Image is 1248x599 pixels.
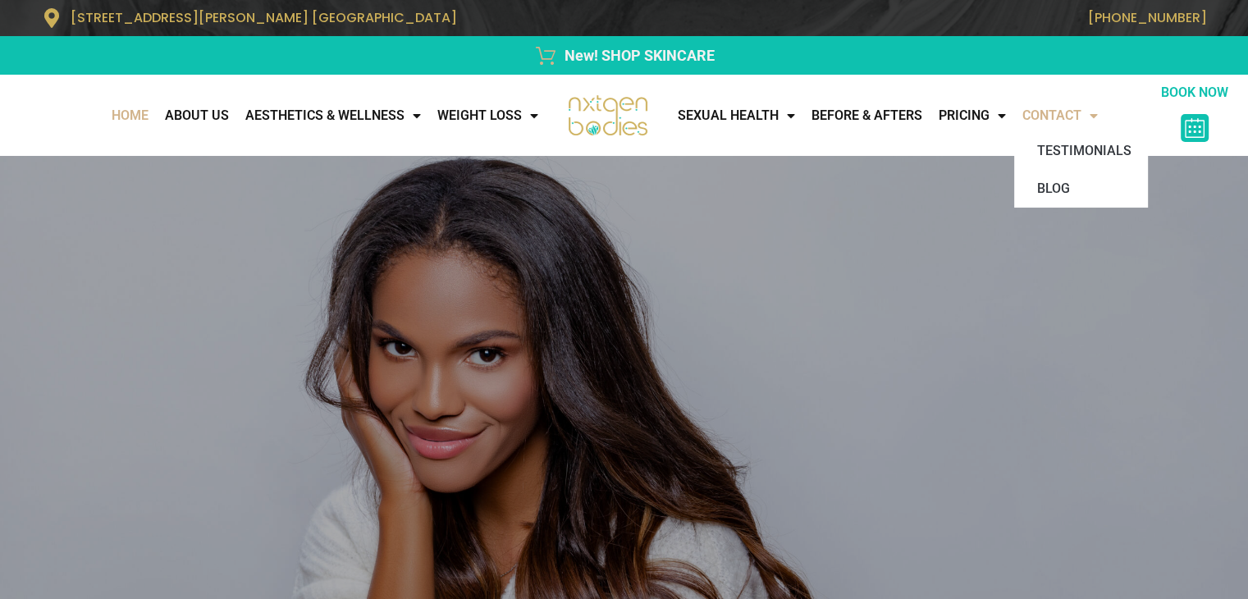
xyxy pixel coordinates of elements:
[157,99,237,132] a: About Us
[1159,83,1232,103] p: BOOK NOW
[1014,170,1148,208] a: Blog
[429,99,546,132] a: WEIGHT LOSS
[1014,132,1148,170] a: Testimonials
[670,99,1159,132] nav: Menu
[1014,99,1106,132] a: CONTACT
[633,10,1207,25] p: [PHONE_NUMBER]
[103,99,157,132] a: Home
[670,99,803,132] a: Sexual Health
[930,99,1014,132] a: Pricing
[42,44,1207,66] a: New! SHOP SKINCARE
[237,99,429,132] a: AESTHETICS & WELLNESS
[8,99,546,132] nav: Menu
[560,44,715,66] span: New! SHOP SKINCARE
[803,99,930,132] a: Before & Afters
[1014,132,1148,208] ul: CONTACT
[71,8,457,27] span: [STREET_ADDRESS][PERSON_NAME] [GEOGRAPHIC_DATA]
